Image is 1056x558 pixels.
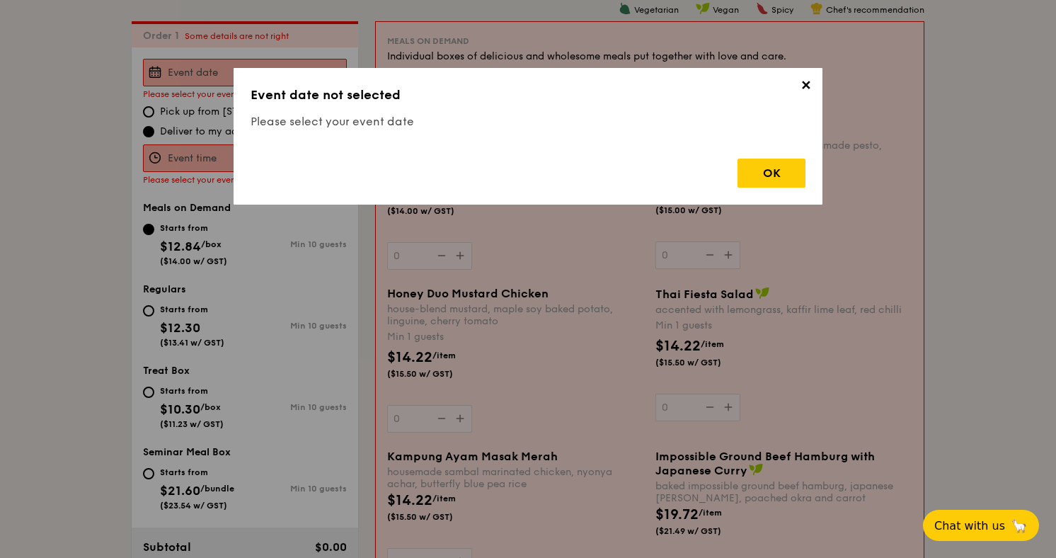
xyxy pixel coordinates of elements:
button: Chat with us🦙 [923,510,1039,541]
h3: Event date not selected [251,85,805,105]
span: 🦙 [1011,518,1028,534]
h4: Please select your event date [251,113,805,130]
span: ✕ [796,78,815,98]
div: OK [738,159,805,188]
span: Chat with us [934,519,1005,533]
